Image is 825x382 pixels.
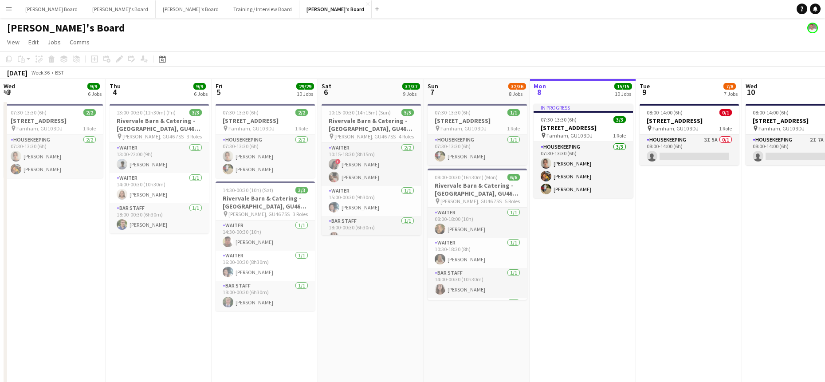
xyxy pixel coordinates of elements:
[428,104,527,165] app-job-card: 07:30-13:30 (6h)1/1[STREET_ADDRESS] Farnham, GU10 3DJ1 RoleHousekeeping1/107:30-13:30 (6h)[PERSON...
[66,36,93,48] a: Comms
[322,104,421,235] app-job-card: 10:15-00:30 (14h15m) (Sun)5/5Rivervale Barn & Catering - [GEOGRAPHIC_DATA], GU46 7SS [PERSON_NAME...
[399,133,414,140] span: 4 Roles
[216,104,315,178] app-job-card: 07:30-13:30 (6h)2/2[STREET_ADDRESS] Farnham, GU10 3DJ1 RoleHousekeeping2/207:30-13:30 (6h)[PERSON...
[505,198,520,205] span: 5 Roles
[614,83,632,90] span: 15/15
[322,216,421,246] app-card-role: BAR STAFF1/118:00-00:30 (6h30m)[PERSON_NAME]
[507,174,520,181] span: 6/6
[322,82,331,90] span: Sat
[532,87,546,97] span: 8
[440,198,502,205] span: [PERSON_NAME], GU46 7SS
[746,82,757,90] span: Wed
[546,132,593,139] span: Farnham, GU10 3DJ
[508,83,526,90] span: 32/36
[541,116,577,123] span: 07:30-13:30 (6h)
[534,142,633,198] app-card-role: Housekeeping3/307:30-13:30 (6h)[PERSON_NAME][PERSON_NAME][PERSON_NAME]
[11,109,47,116] span: 07:30-13:30 (6h)
[428,208,527,238] app-card-role: Waiter1/108:00-18:00 (10h)[PERSON_NAME]
[216,251,315,281] app-card-role: Waiter1/116:00-00:30 (8h30m)[PERSON_NAME]
[194,91,208,97] div: 6 Jobs
[293,211,308,217] span: 3 Roles
[428,135,527,165] app-card-role: Housekeeping1/107:30-13:30 (6h)[PERSON_NAME]
[83,125,96,132] span: 1 Role
[613,116,626,123] span: 3/3
[615,91,632,97] div: 10 Jobs
[534,82,546,90] span: Mon
[435,174,498,181] span: 08:00-00:30 (16h30m) (Mon)
[807,23,818,33] app-user-avatar: Jakub Zalibor
[216,221,315,251] app-card-role: Waiter1/114:30-00:30 (10h)[PERSON_NAME]
[509,91,526,97] div: 8 Jobs
[214,87,223,97] span: 5
[719,109,732,116] span: 0/1
[187,133,202,140] span: 3 Roles
[322,143,421,186] app-card-role: Waiter2/210:15-18:30 (8h15m)![PERSON_NAME][PERSON_NAME]
[428,82,438,90] span: Sun
[85,0,156,18] button: [PERSON_NAME]'s Board
[719,125,732,132] span: 1 Role
[87,83,100,90] span: 9/9
[329,109,391,116] span: 10:15-00:30 (14h15m) (Sun)
[216,117,315,125] h3: [STREET_ADDRESS]
[110,117,209,133] h3: Rivervale Barn & Catering - [GEOGRAPHIC_DATA], GU46 7SS
[18,0,85,18] button: [PERSON_NAME] Board
[296,83,314,90] span: 29/29
[440,125,487,132] span: Farnham, GU10 3DJ
[216,135,315,178] app-card-role: Housekeeping2/207:30-13:30 (6h)[PERSON_NAME][PERSON_NAME]
[428,238,527,268] app-card-role: Waiter1/110:30-18:30 (8h)[PERSON_NAME]
[322,186,421,216] app-card-role: Waiter1/115:00-00:30 (9h30m)[PERSON_NAME]
[28,38,39,46] span: Edit
[29,69,51,76] span: Week 36
[507,109,520,116] span: 1/1
[534,124,633,132] h3: [STREET_ADDRESS]
[216,281,315,311] app-card-role: BAR STAFF1/118:00-00:30 (6h30m)[PERSON_NAME]
[4,82,15,90] span: Wed
[4,36,23,48] a: View
[110,104,209,233] app-job-card: 13:00-00:30 (11h30m) (Fri)3/3Rivervale Barn & Catering - [GEOGRAPHIC_DATA], GU46 7SS [PERSON_NAME...
[744,87,757,97] span: 10
[110,173,209,203] app-card-role: Waiter1/114:00-00:30 (10h30m)[PERSON_NAME]
[193,83,206,90] span: 9/9
[110,203,209,233] app-card-role: BAR STAFF1/118:00-00:30 (6h30m)[PERSON_NAME]
[334,133,396,140] span: [PERSON_NAME], GU46 7SS
[189,109,202,116] span: 3/3
[110,143,209,173] app-card-role: Waiter1/113:00-22:00 (9h)[PERSON_NAME]
[88,91,102,97] div: 6 Jobs
[299,0,372,18] button: [PERSON_NAME]'s Board
[428,169,527,300] app-job-card: 08:00-00:30 (16h30m) (Mon)6/6Rivervale Barn & Catering - [GEOGRAPHIC_DATA], GU46 7SS [PERSON_NAME...
[117,109,176,116] span: 13:00-00:30 (11h30m) (Fri)
[402,83,420,90] span: 37/37
[724,91,738,97] div: 7 Jobs
[401,109,414,116] span: 5/5
[640,117,739,125] h3: [STREET_ADDRESS]
[228,125,275,132] span: Farnham, GU10 3DJ
[7,38,20,46] span: View
[723,83,736,90] span: 7/8
[223,109,259,116] span: 07:30-13:30 (6h)
[613,132,626,139] span: 1 Role
[70,38,90,46] span: Comms
[110,82,121,90] span: Thu
[7,68,27,77] div: [DATE]
[758,125,805,132] span: Farnham, GU10 3DJ
[4,104,103,178] app-job-card: 07:30-13:30 (6h)2/2[STREET_ADDRESS] Farnham, GU10 3DJ1 RoleHousekeeping2/207:30-13:30 (6h)[PERSON...
[428,181,527,197] h3: Rivervale Barn & Catering - [GEOGRAPHIC_DATA], GU46 7SS
[638,87,650,97] span: 9
[16,125,63,132] span: Farnham, GU10 3DJ
[426,87,438,97] span: 7
[534,104,633,198] app-job-card: In progress07:30-13:30 (6h)3/3[STREET_ADDRESS] Farnham, GU10 3DJ1 RoleHousekeeping3/307:30-13:30 ...
[7,21,125,35] h1: [PERSON_NAME]'s Board
[640,82,650,90] span: Tue
[216,194,315,210] h3: Rivervale Barn & Catering - [GEOGRAPHIC_DATA], GU46 7SS
[216,181,315,311] app-job-card: 14:30-00:30 (10h) (Sat)3/3Rivervale Barn & Catering - [GEOGRAPHIC_DATA], GU46 7SS [PERSON_NAME], ...
[295,187,308,193] span: 3/3
[640,104,739,165] app-job-card: 08:00-14:00 (6h)0/1[STREET_ADDRESS] Farnham, GU10 3DJ1 RoleHousekeeping3I5A0/108:00-14:00 (6h)
[295,125,308,132] span: 1 Role
[297,91,314,97] div: 10 Jobs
